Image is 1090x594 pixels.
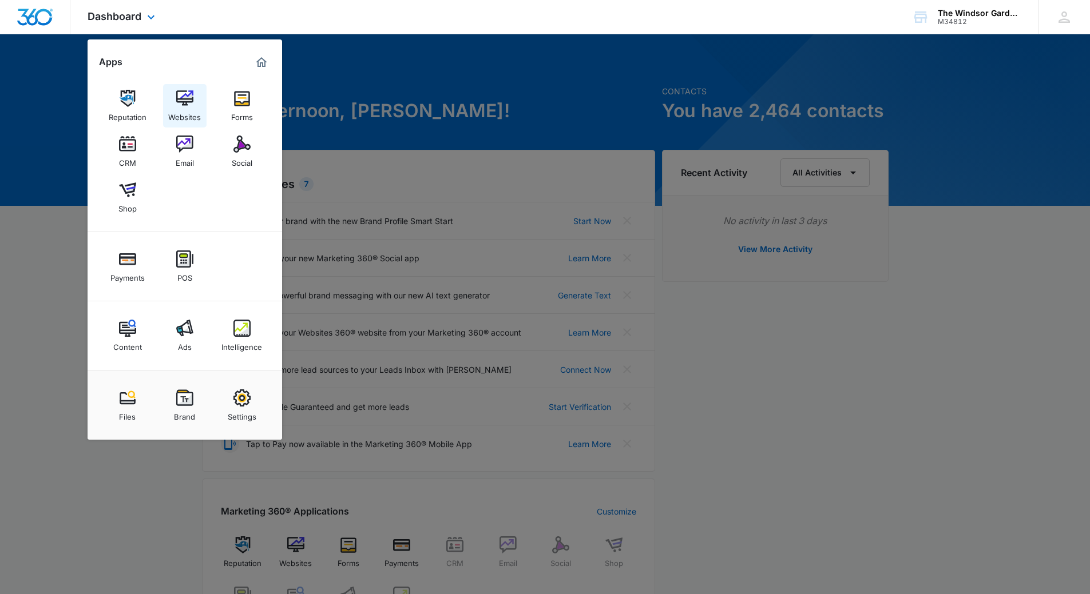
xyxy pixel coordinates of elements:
a: Marketing 360® Dashboard [252,53,271,71]
a: Shop [106,176,149,219]
a: Websites [163,84,207,127]
div: Content [113,337,142,352]
div: Email [176,153,194,168]
span: Dashboard [88,10,141,22]
a: Intelligence [220,314,264,357]
div: Brand [174,406,195,421]
div: account id [938,18,1021,26]
a: Content [106,314,149,357]
a: POS [163,245,207,288]
a: Ads [163,314,207,357]
div: POS [177,268,192,282]
a: Social [220,130,264,173]
div: Intelligence [221,337,262,352]
a: Settings [220,384,264,427]
a: Files [106,384,149,427]
div: Reputation [109,107,146,122]
a: CRM [106,130,149,173]
h2: Apps [99,57,122,67]
div: Payments [110,268,145,282]
a: Reputation [106,84,149,127]
div: CRM [119,153,136,168]
div: Social [232,153,252,168]
a: Email [163,130,207,173]
div: Settings [228,406,256,421]
a: Brand [163,384,207,427]
div: Files [119,406,136,421]
div: Forms [231,107,253,122]
div: account name [938,9,1021,18]
a: Forms [220,84,264,127]
a: Payments [106,245,149,288]
div: Shop [118,198,137,213]
div: Ads [178,337,192,352]
div: Websites [168,107,201,122]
